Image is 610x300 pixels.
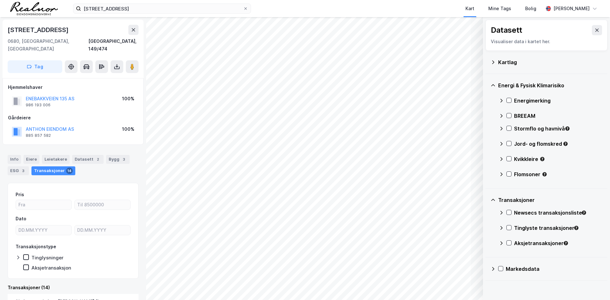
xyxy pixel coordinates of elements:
[121,156,127,163] div: 3
[514,97,602,104] div: Energimerking
[542,171,547,177] div: Tooltip anchor
[514,112,602,120] div: BREEAM
[465,5,474,12] div: Kart
[66,168,73,174] div: 14
[8,284,139,291] div: Transaksjoner (14)
[8,114,138,122] div: Gårdeiere
[506,265,602,273] div: Markedsdata
[26,103,51,108] div: 986 193 006
[565,126,570,131] div: Tooltip anchor
[514,155,602,163] div: Kvikkleire
[539,156,545,162] div: Tooltip anchor
[31,166,75,175] div: Transaksjoner
[16,243,56,250] div: Transaksjonstype
[75,225,130,235] input: DD.MM.YYYY
[8,60,62,73] button: Tag
[95,156,101,163] div: 2
[8,155,21,164] div: Info
[75,200,130,210] input: Til 8500000
[563,141,568,147] div: Tooltip anchor
[498,82,602,89] div: Energi & Fysisk Klimarisiko
[581,210,587,216] div: Tooltip anchor
[31,255,64,261] div: Tinglysninger
[8,25,70,35] div: [STREET_ADDRESS]
[514,209,602,217] div: Newsecs transaksjonsliste
[16,191,24,198] div: Pris
[514,170,602,178] div: Flomsoner
[514,239,602,247] div: Aksjetransaksjoner
[81,4,243,13] input: Søk på adresse, matrikkel, gårdeiere, leietakere eller personer
[498,196,602,204] div: Transaksjoner
[16,215,26,223] div: Dato
[31,265,71,271] div: Aksjetransaksjon
[10,2,58,15] img: realnor-logo.934646d98de889bb5806.png
[514,125,602,132] div: Stormflo og havnivå
[578,270,610,300] div: Kontrollprogram for chat
[26,133,51,138] div: 885 857 582
[16,200,71,210] input: Fra
[525,5,536,12] div: Bolig
[488,5,511,12] div: Mine Tags
[122,95,134,103] div: 100%
[16,225,71,235] input: DD.MM.YYYY
[514,224,602,232] div: Tinglyste transaksjoner
[122,125,134,133] div: 100%
[24,155,39,164] div: Eiere
[578,270,610,300] iframe: Chat Widget
[563,240,569,246] div: Tooltip anchor
[553,5,590,12] div: [PERSON_NAME]
[514,140,602,148] div: Jord- og flomskred
[8,83,138,91] div: Hjemmelshaver
[498,58,602,66] div: Kartlag
[491,38,602,45] div: Visualiser data i kartet her.
[88,37,139,53] div: [GEOGRAPHIC_DATA], 149/474
[20,168,26,174] div: 3
[491,25,522,35] div: Datasett
[8,166,29,175] div: ESG
[573,225,579,231] div: Tooltip anchor
[42,155,70,164] div: Leietakere
[106,155,130,164] div: Bygg
[8,37,88,53] div: 0680, [GEOGRAPHIC_DATA], [GEOGRAPHIC_DATA]
[72,155,104,164] div: Datasett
